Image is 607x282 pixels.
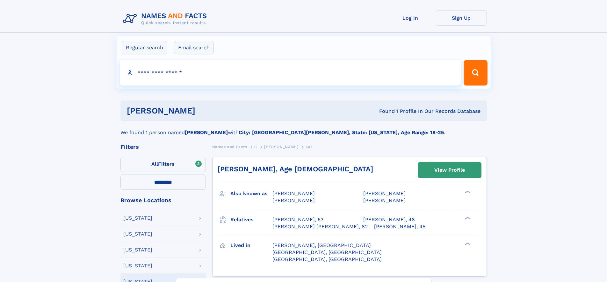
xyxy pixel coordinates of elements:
[463,190,471,194] div: ❯
[123,247,152,252] div: [US_STATE]
[272,216,323,223] a: [PERSON_NAME], 53
[123,263,152,268] div: [US_STATE]
[264,143,298,151] a: [PERSON_NAME]
[272,249,382,255] span: [GEOGRAPHIC_DATA], [GEOGRAPHIC_DATA]
[120,157,206,172] label: Filters
[123,216,152,221] div: [US_STATE]
[185,129,228,135] b: [PERSON_NAME]
[120,197,206,203] div: Browse Locations
[272,190,315,196] span: [PERSON_NAME]
[230,188,272,199] h3: Also known as
[363,216,415,223] a: [PERSON_NAME], 48
[230,240,272,251] h3: Lived in
[436,10,487,26] a: Sign Up
[230,214,272,225] h3: Relatives
[272,197,315,203] span: [PERSON_NAME]
[174,41,214,54] label: Email search
[264,145,298,149] span: [PERSON_NAME]
[120,144,206,150] div: Filters
[363,197,406,203] span: [PERSON_NAME]
[212,143,247,151] a: Names and Facts
[464,60,487,86] button: Search Button
[127,107,287,115] h1: [PERSON_NAME]
[306,145,312,149] span: Cal
[123,231,152,237] div: [US_STATE]
[254,145,257,149] span: C
[151,161,158,167] span: All
[272,256,382,262] span: [GEOGRAPHIC_DATA], [GEOGRAPHIC_DATA]
[463,242,471,246] div: ❯
[239,129,444,135] b: City: [GEOGRAPHIC_DATA][PERSON_NAME], State: [US_STATE], Age Range: 18-25
[287,108,481,115] div: Found 1 Profile In Our Records Database
[120,121,487,136] div: We found 1 person named with .
[272,223,368,230] a: [PERSON_NAME] [PERSON_NAME], 82
[463,216,471,220] div: ❯
[218,165,373,173] a: [PERSON_NAME], Age [DEMOGRAPHIC_DATA]
[272,242,371,248] span: [PERSON_NAME], [GEOGRAPHIC_DATA]
[120,60,461,86] input: search input
[385,10,436,26] a: Log In
[122,41,167,54] label: Regular search
[363,190,406,196] span: [PERSON_NAME]
[418,162,481,178] a: View Profile
[434,163,465,177] div: View Profile
[120,10,212,27] img: Logo Names and Facts
[374,223,425,230] a: [PERSON_NAME], 45
[254,143,257,151] a: C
